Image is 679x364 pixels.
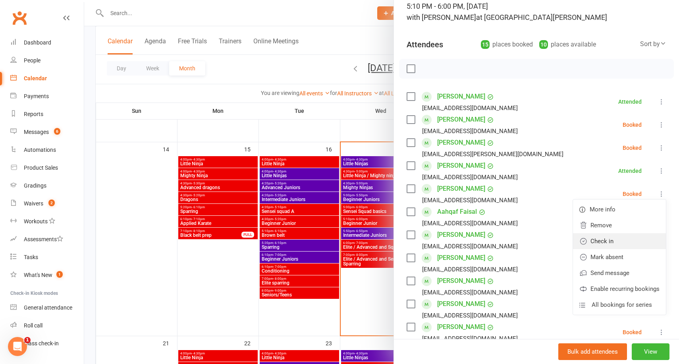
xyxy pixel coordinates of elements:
a: [PERSON_NAME] [437,136,485,149]
a: Aahqaf Faisal [437,205,477,218]
a: Calendar [10,70,84,87]
a: [PERSON_NAME] [437,113,485,126]
span: 1 [56,271,63,278]
div: What's New [24,272,52,278]
a: Dashboard [10,34,84,52]
div: Calendar [24,75,47,81]
span: 6 [54,128,60,135]
div: Booked [623,329,642,335]
button: Bulk add attendees [558,343,627,360]
a: [PERSON_NAME] [437,159,485,172]
a: People [10,52,84,70]
a: Gradings [10,177,84,195]
div: Waivers [24,200,43,207]
div: [EMAIL_ADDRESS][DOMAIN_NAME] [422,287,518,298]
div: Booked [623,191,642,197]
a: Class kiosk mode [10,335,84,352]
a: [PERSON_NAME] [437,321,485,333]
iframe: Intercom live chat [8,337,27,356]
div: Workouts [24,218,48,225]
div: People [24,57,41,64]
div: [EMAIL_ADDRESS][DOMAIN_NAME] [422,333,518,344]
a: Clubworx [10,8,29,28]
div: 10 [539,40,548,49]
a: [PERSON_NAME] [437,252,485,264]
a: What's New1 [10,266,84,284]
div: Dashboard [24,39,51,46]
div: 5:10 PM - 6:00 PM, [DATE] [407,1,666,23]
div: Class check-in [24,340,59,347]
a: Remove [573,217,666,233]
a: Mark absent [573,249,666,265]
div: Attendees [407,39,443,50]
div: Booked [623,145,642,151]
button: View [632,343,669,360]
a: [PERSON_NAME] [437,298,485,310]
div: Roll call [24,322,42,329]
a: Send message [573,265,666,281]
span: More info [590,205,615,214]
span: with [PERSON_NAME] [407,13,476,21]
a: Waivers 2 [10,195,84,213]
div: [EMAIL_ADDRESS][DOMAIN_NAME] [422,241,518,252]
div: places available [539,39,596,50]
a: Assessments [10,230,84,248]
div: General attendance [24,304,72,311]
a: Payments [10,87,84,105]
a: Roll call [10,317,84,335]
div: Product Sales [24,165,58,171]
div: [EMAIL_ADDRESS][DOMAIN_NAME] [422,310,518,321]
div: Tasks [24,254,38,260]
div: Payments [24,93,49,99]
a: General attendance kiosk mode [10,299,84,317]
div: [EMAIL_ADDRESS][DOMAIN_NAME] [422,103,518,113]
a: Tasks [10,248,84,266]
a: Enable recurring bookings [573,281,666,297]
div: Attended [618,99,642,105]
a: [PERSON_NAME] [437,228,485,241]
div: Booked [623,122,642,128]
div: Assessments [24,236,63,242]
div: [EMAIL_ADDRESS][PERSON_NAME][DOMAIN_NAME] [422,149,563,159]
a: Reports [10,105,84,123]
a: Product Sales [10,159,84,177]
a: Workouts [10,213,84,230]
a: All bookings for series [573,297,666,313]
a: Automations [10,141,84,159]
span: at [GEOGRAPHIC_DATA][PERSON_NAME] [476,13,607,21]
div: Messages [24,129,49,135]
span: 1 [24,337,31,343]
div: [EMAIL_ADDRESS][DOMAIN_NAME] [422,195,518,205]
span: All bookings for series [592,300,652,310]
span: 2 [48,199,55,206]
div: 15 [481,40,490,49]
div: [EMAIL_ADDRESS][DOMAIN_NAME] [422,126,518,136]
div: Automations [24,147,56,153]
div: Sort by [640,39,666,49]
a: Messages 6 [10,123,84,141]
a: Check in [573,233,666,249]
div: [EMAIL_ADDRESS][DOMAIN_NAME] [422,218,518,228]
a: [PERSON_NAME] [437,90,485,103]
div: places booked [481,39,533,50]
a: [PERSON_NAME] [437,182,485,195]
a: [PERSON_NAME] [437,275,485,287]
div: [EMAIL_ADDRESS][DOMAIN_NAME] [422,172,518,182]
a: More info [573,201,666,217]
div: Reports [24,111,43,117]
div: [EMAIL_ADDRESS][DOMAIN_NAME] [422,264,518,275]
div: Attended [618,168,642,174]
div: Gradings [24,182,46,189]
